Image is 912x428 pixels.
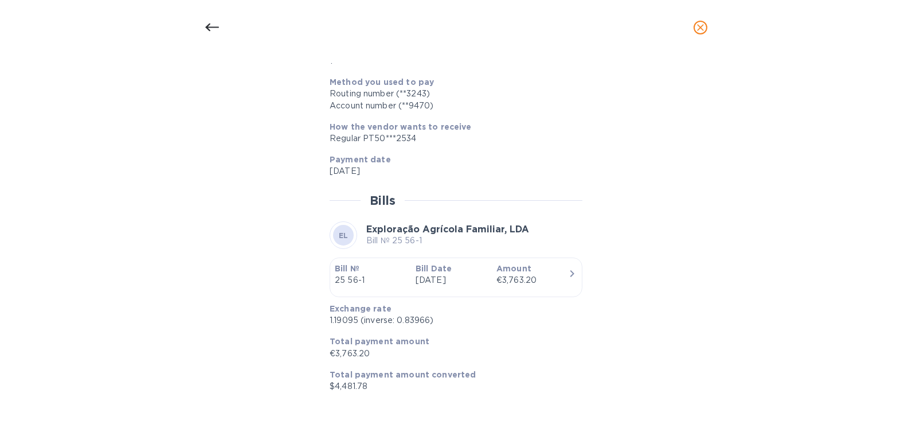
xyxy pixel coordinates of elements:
[416,274,487,286] p: [DATE]
[370,193,396,208] h2: Bills
[330,133,573,145] div: Regular PT50***2534
[416,264,452,273] b: Bill Date
[330,370,476,379] b: Total payment amount converted
[330,155,391,164] b: Payment date
[366,235,529,247] p: Bill № 25 56-1
[330,337,429,346] b: Total payment amount
[330,122,472,131] b: How the vendor wants to receive
[330,304,392,313] b: Exchange rate
[330,380,573,392] p: $4,481.78
[330,348,573,360] p: €3,763.20
[339,231,349,240] b: EL
[496,264,531,273] b: Amount
[330,88,573,100] div: Routing number (**3243)
[366,224,529,235] b: Exploração Agrícola Familiar, LDA
[687,14,714,41] button: close
[335,274,406,286] p: 25 56-1
[330,100,573,112] div: Account number (**9470)
[330,165,573,177] p: [DATE]
[335,264,359,273] b: Bill №
[330,314,573,326] p: 1.19095 (inverse: 0.83966)
[496,274,568,286] div: €3,763.20
[330,77,434,87] b: Method you used to pay
[330,258,582,297] button: Bill №25 56-1Bill Date[DATE]Amount€3,763.20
